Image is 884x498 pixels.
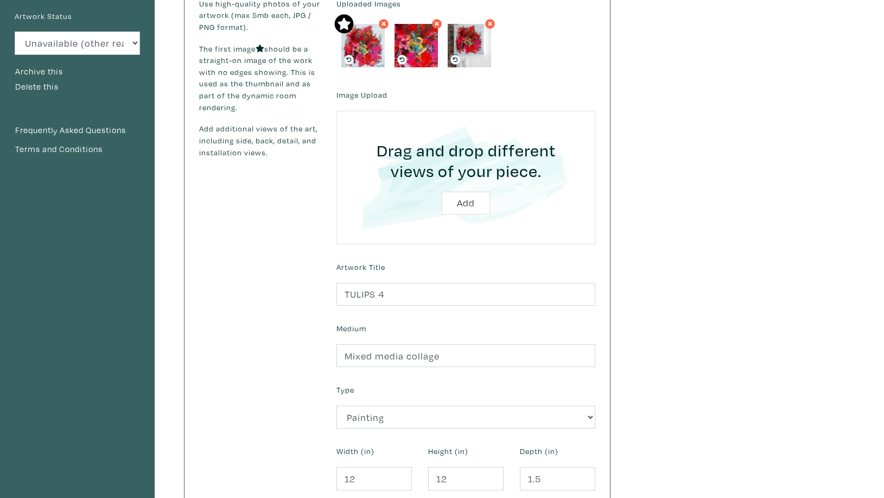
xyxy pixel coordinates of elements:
p: The first image should be a straight-on image of the work with no edges showing. This is used as ... [199,43,320,114]
label: Height (in) [428,445,468,457]
input: (optional) [520,467,595,490]
button: Archive this [15,65,63,79]
p: Add additional views of the art, including side, back, detail, and installation views. [199,123,320,158]
label: Medium [336,323,366,335]
a: Terms and Conditions [15,142,140,156]
label: Artwork Status [15,10,72,22]
label: Width (in) [336,445,374,457]
label: Depth (in) [520,445,558,457]
img: phpThumb.php [341,24,385,67]
a: Frequently Asked Questions [15,123,140,137]
img: phpThumb.php [448,24,491,67]
img: phpThumb.php [395,24,438,67]
label: Artwork Title [336,261,385,273]
button: Delete this [15,80,59,94]
label: Image Upload [336,89,387,101]
input: Ex. Acrylic on canvas, giclee on photo paper [336,344,595,368]
label: Type [336,384,354,396]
